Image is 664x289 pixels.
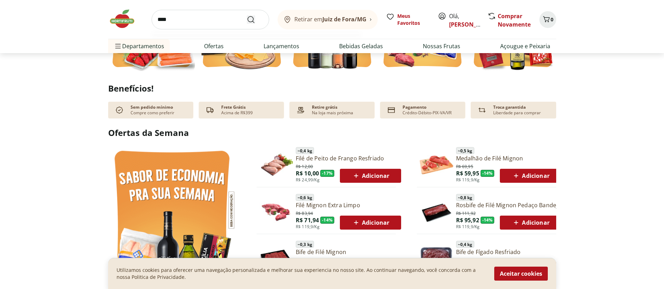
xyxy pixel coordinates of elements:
img: check [114,104,125,116]
span: Retirar em [294,16,366,22]
img: Filé de Peito de Frango Resfriado [259,148,293,182]
a: Filé Mignon Extra Limpo [296,201,401,209]
p: Compre como preferir [131,110,174,116]
button: Carrinho [539,11,556,28]
button: Adicionar [340,216,401,230]
span: - 14 % [320,217,334,224]
a: Rosbife de Filé Mignon Pedaço Bandeja [456,201,561,209]
span: R$ 59,95 [456,169,479,177]
button: Submit Search [247,15,264,24]
a: Comprar Novamente [498,12,531,28]
button: Adicionar [500,216,561,230]
img: Bife de Fígado Resfriado [420,242,453,275]
span: R$ 12,00 [296,162,313,169]
p: Acima de R$399 [221,110,253,116]
span: R$ 69,95 [456,162,473,169]
span: R$ 24,99/Kg [296,177,320,183]
span: - 17 % [320,170,334,177]
p: Retire grátis [312,104,337,110]
span: R$ 83,94 [296,209,313,216]
span: - 14 % [481,170,495,177]
b: Juiz de Fora/MG [322,15,366,23]
img: Principal [420,195,453,229]
span: R$ 71,94 [296,216,319,224]
button: Aceitar cookies [494,267,548,281]
span: Departamentos [114,38,164,55]
span: ~ 0,8 kg [456,194,474,201]
a: [PERSON_NAME] [449,21,495,28]
span: Olá, [449,12,480,29]
span: Adicionar [352,218,389,227]
p: Crédito-Débito-PIX-VA/VR [403,110,452,116]
span: R$ 8,00 [456,256,471,263]
img: Filé Mignon Extra Limpo [259,195,293,229]
span: ~ 0,3 kg [296,241,314,248]
img: Devolução [476,104,488,116]
span: ~ 0,6 kg [296,194,314,201]
button: Menu [114,38,122,55]
p: Utilizamos cookies para oferecer uma navegação personalizada e melhorar sua experiencia no nosso ... [117,267,486,281]
p: Pagamento [403,104,426,110]
a: Filé de Peito de Frango Resfriado [296,154,401,162]
button: Adicionar [340,169,401,183]
img: Principal [259,242,293,275]
span: R$ 119,9/Kg [456,177,480,183]
p: Frete Grátis [221,104,246,110]
span: R$ 41,97 [296,256,313,263]
button: Retirar emJuiz de Fora/MG [278,10,378,29]
button: Adicionar [500,169,561,183]
span: R$ 95,92 [456,216,479,224]
span: ~ 0,5 kg [456,147,474,154]
a: Nossas Frutas [423,42,460,50]
span: 0 [551,16,553,23]
span: Meus Favoritos [397,13,429,27]
a: Açougue e Peixaria [500,42,550,50]
a: Lançamentos [264,42,299,50]
a: Ofertas [204,42,224,50]
img: Hortifruti [108,8,143,29]
a: Bife de Filé Mignon [296,248,401,256]
span: R$ 119,9/Kg [456,224,480,230]
span: Adicionar [352,172,389,180]
img: truck [204,104,216,116]
span: Adicionar [512,218,549,227]
img: card [386,104,397,116]
p: Liberdade para comprar [493,110,541,116]
img: payment [295,104,306,116]
input: search [152,10,269,29]
span: - 14 % [481,217,495,224]
h2: Ofertas da Semana [108,127,556,139]
span: R$ 111,92 [456,209,476,216]
a: Bebidas Geladas [339,42,383,50]
h2: Benefícios! [108,84,556,93]
span: ~ 0,4 kg [456,241,474,248]
span: Adicionar [512,172,549,180]
p: Na loja mais próxima [312,110,353,116]
span: R$ 119,9/Kg [296,224,320,230]
span: ~ 0,4 kg [296,147,314,154]
a: Medalhão de Filé Mignon [456,154,561,162]
a: Bife de Fígado Resfriado [456,248,558,256]
span: R$ 10,00 [296,169,319,177]
p: Sem pedido mínimo [131,104,173,110]
p: Troca garantida [493,104,526,110]
a: Meus Favoritos [386,13,429,27]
